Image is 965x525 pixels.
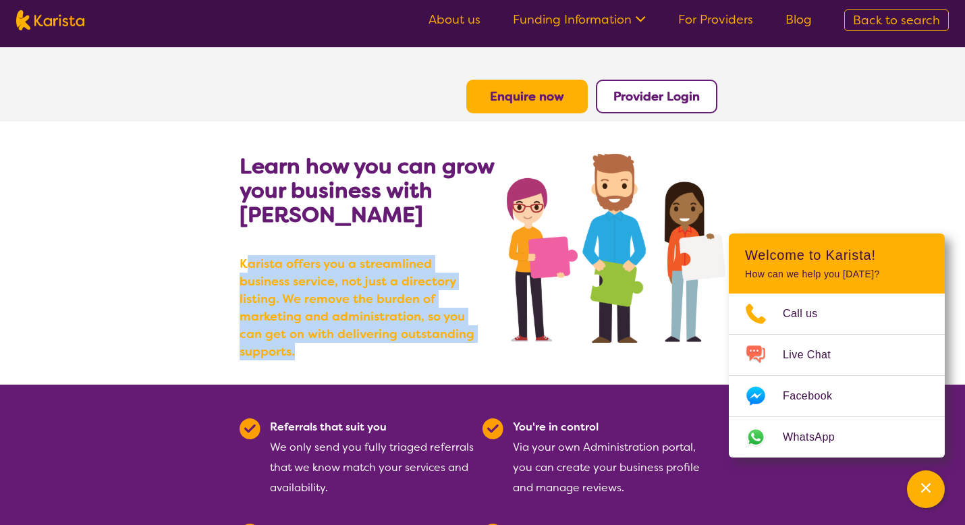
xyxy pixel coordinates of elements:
a: Web link opens in a new tab. [729,417,945,458]
p: How can we help you [DATE]? [745,269,929,280]
b: Learn how you can grow your business with [PERSON_NAME] [240,152,494,229]
img: grow your business with Karista [507,154,725,343]
div: We only send you fully triaged referrals that we know match your services and availability. [270,417,474,498]
span: Facebook [783,386,848,406]
span: Live Chat [783,345,847,365]
a: Blog [785,11,812,28]
button: Enquire now [466,80,588,113]
img: Tick [240,418,260,439]
a: Funding Information [513,11,646,28]
img: Karista logo [16,10,84,30]
b: Referrals that suit you [270,420,387,434]
b: You're in control [513,420,599,434]
span: Back to search [853,12,940,28]
h2: Welcome to Karista! [745,247,929,263]
img: Tick [482,418,503,439]
a: For Providers [678,11,753,28]
button: Provider Login [596,80,717,113]
a: Back to search [844,9,949,31]
button: Channel Menu [907,470,945,508]
a: Provider Login [613,88,700,105]
ul: Choose channel [729,294,945,458]
span: Call us [783,304,834,324]
div: Channel Menu [729,233,945,458]
a: Enquire now [490,88,564,105]
div: Via your own Administration portal, you can create your business profile and manage reviews. [513,417,717,498]
b: Karista offers you a streamlined business service, not just a directory listing. We remove the bu... [240,255,482,360]
span: WhatsApp [783,427,851,447]
a: About us [429,11,480,28]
